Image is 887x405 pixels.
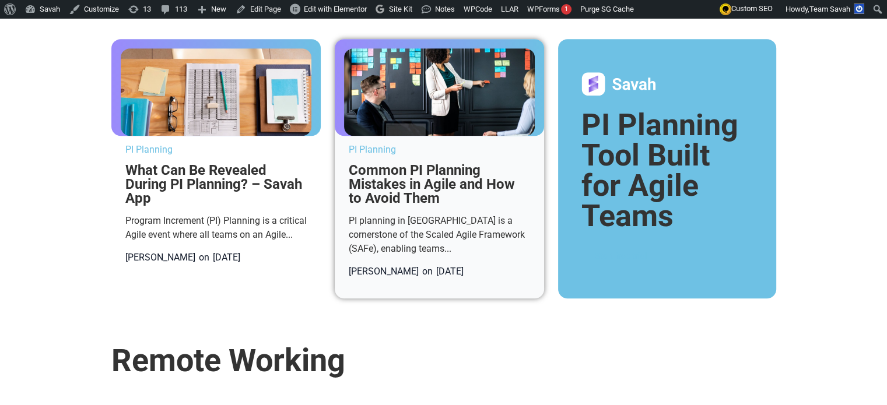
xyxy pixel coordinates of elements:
[213,252,240,263] time: [DATE]
[199,251,209,265] span: on
[125,214,307,242] div: Program Increment (PI) Planning is a critical Agile event where all teams on an Agile...
[344,48,535,136] img: pi planning in agile​
[111,345,776,376] h3: Remote Working
[581,246,661,266] a: Start free trial
[304,5,367,13] span: Edit with Elementor
[121,48,311,136] img: what can be revealed during pi planning​
[349,162,515,206] a: Common PI Planning Mistakes in Agile and How to Avoid Them
[349,265,419,279] a: [PERSON_NAME]
[436,265,464,279] a: [DATE]
[581,110,752,231] h2: PI Planning Tool Built for Agile Teams
[436,266,464,277] time: [DATE]
[349,144,396,155] a: PI Planning
[829,349,887,405] iframe: Chat Widget
[125,144,173,155] a: PI Planning
[389,5,412,13] span: Site Kit
[595,252,647,260] span: Start free trial
[809,5,850,13] span: Team Savah
[561,4,572,15] div: 1
[422,265,433,279] span: on
[125,162,302,206] a: What Can Be Revealed During PI Planning? – Savah App
[213,251,240,265] a: [DATE]
[125,251,195,265] a: [PERSON_NAME]
[349,214,530,256] div: PI planning in [GEOGRAPHIC_DATA] is a cornerstone of the Scaled Agile Framework (SAFe), enabling ...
